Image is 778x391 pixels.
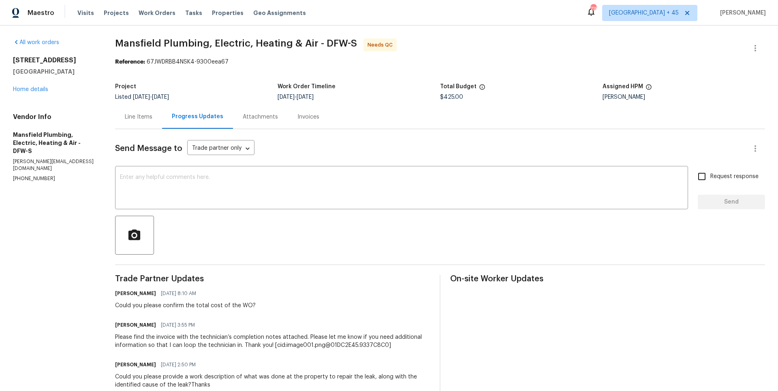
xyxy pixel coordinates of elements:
span: Send Message to [115,144,182,153]
h5: Assigned HPM [603,84,643,89]
span: - [278,94,314,100]
span: $425.00 [440,94,463,100]
span: Maestro [28,9,54,17]
h6: [PERSON_NAME] [115,321,156,329]
span: [DATE] [297,94,314,100]
a: Home details [13,87,48,92]
span: Properties [212,9,244,17]
span: Work Orders [139,9,175,17]
span: Geo Assignments [253,9,306,17]
span: Request response [710,172,759,181]
h4: Vendor Info [13,113,96,121]
span: [DATE] [152,94,169,100]
p: [PHONE_NUMBER] [13,175,96,182]
h5: Work Order Timeline [278,84,336,89]
div: Line Items [125,113,152,121]
div: Could you please confirm the total cost of the WO? [115,302,256,310]
span: Visits [77,9,94,17]
span: [DATE] 3:55 PM [161,321,195,329]
span: Projects [104,9,129,17]
span: Tasks [185,10,202,16]
a: All work orders [13,40,59,45]
div: Please find the invoice with the technician’s completion notes attached. Please let me know if yo... [115,333,430,349]
h5: Total Budget [440,84,477,89]
span: [DATE] [133,94,150,100]
span: - [133,94,169,100]
div: [PERSON_NAME] [603,94,765,100]
span: [PERSON_NAME] [717,9,766,17]
h6: [PERSON_NAME] [115,361,156,369]
span: On-site Worker Updates [450,275,765,283]
span: The hpm assigned to this work order. [645,84,652,94]
span: Trade Partner Updates [115,275,430,283]
h2: [STREET_ADDRESS] [13,56,96,64]
span: [DATE] [278,94,295,100]
div: Attachments [243,113,278,121]
b: Reference: [115,59,145,65]
div: Invoices [297,113,319,121]
span: [GEOGRAPHIC_DATA] + 45 [609,9,679,17]
div: 718 [590,5,596,13]
div: Could you please provide a work description of what was done at the property to repair the leak, ... [115,373,430,389]
h5: Project [115,84,136,89]
span: [DATE] 2:50 PM [161,361,196,369]
h5: Mansfield Plumbing, Electric, Heating & Air - DFW-S [13,131,96,155]
div: Progress Updates [172,113,223,121]
div: Trade partner only [187,142,254,155]
span: [DATE] 8:10 AM [161,289,196,297]
h6: [PERSON_NAME] [115,289,156,297]
span: Needs QC [368,41,396,49]
h5: [GEOGRAPHIC_DATA] [13,68,96,76]
span: The total cost of line items that have been proposed by Opendoor. This sum includes line items th... [479,84,485,94]
div: 67JWDRBB4NSK4-9300eea67 [115,58,765,66]
span: Mansfield Plumbing, Electric, Heating & Air - DFW-S [115,38,357,48]
span: Listed [115,94,169,100]
p: [PERSON_NAME][EMAIL_ADDRESS][DOMAIN_NAME] [13,158,96,172]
